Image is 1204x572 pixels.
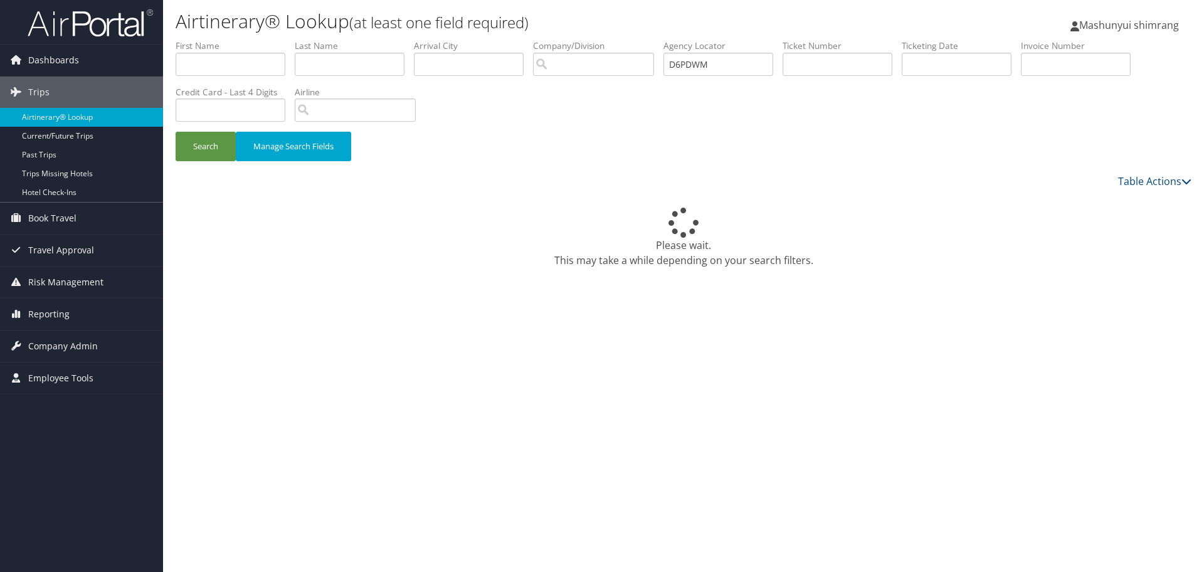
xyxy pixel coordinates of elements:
h1: Airtinerary® Lookup [176,8,853,34]
label: Arrival City [414,40,533,52]
label: Credit Card - Last 4 Digits [176,86,295,98]
a: Mashunyui shimrang [1070,6,1191,44]
label: Company/Division [533,40,663,52]
label: Agency Locator [663,40,783,52]
span: Travel Approval [28,235,94,266]
span: Company Admin [28,331,98,362]
label: Ticketing Date [902,40,1021,52]
span: Risk Management [28,267,103,298]
span: Mashunyui shimrang [1079,18,1179,32]
span: Trips [28,77,50,108]
a: Table Actions [1118,174,1191,188]
span: Book Travel [28,203,77,234]
button: Search [176,132,236,161]
label: Airline [295,86,425,98]
span: Reporting [28,299,70,330]
img: airportal-logo.png [28,8,153,38]
button: Manage Search Fields [236,132,351,161]
small: (at least one field required) [349,12,529,33]
span: Employee Tools [28,363,93,394]
div: Please wait. This may take a while depending on your search filters. [176,208,1191,268]
span: Dashboards [28,45,79,76]
label: Last Name [295,40,414,52]
label: First Name [176,40,295,52]
label: Ticket Number [783,40,902,52]
label: Invoice Number [1021,40,1140,52]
